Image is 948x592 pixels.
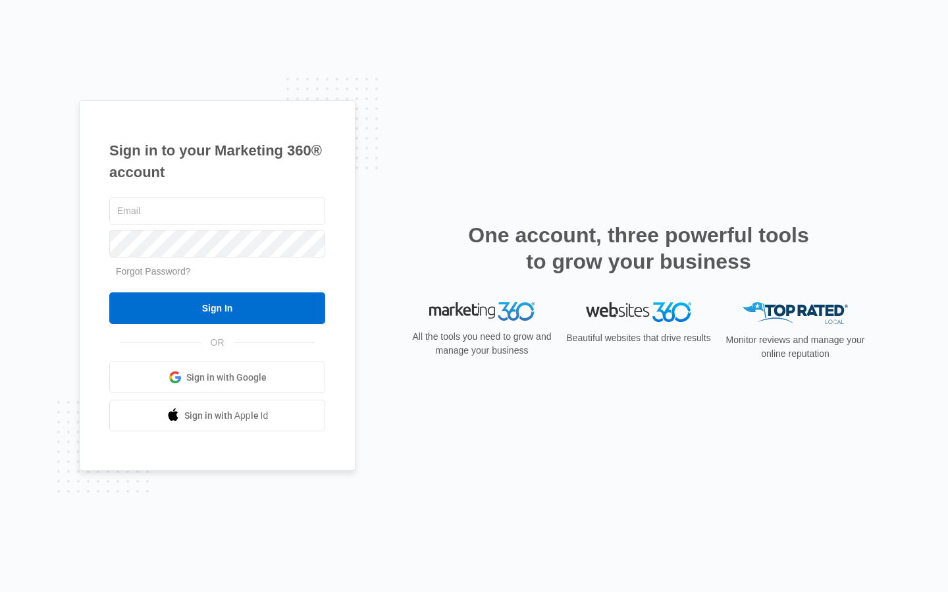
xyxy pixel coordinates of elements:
[184,409,269,423] span: Sign in with Apple Id
[109,362,325,393] a: Sign in with Google
[109,292,325,324] input: Sign In
[109,197,325,225] input: Email
[429,302,535,321] img: Marketing 360
[722,333,869,361] p: Monitor reviews and manage your online reputation
[464,222,813,275] h2: One account, three powerful tools to grow your business
[586,302,691,321] img: Websites 360
[565,331,712,345] p: Beautiful websites that drive results
[408,330,556,358] p: All the tools you need to grow and manage your business
[116,266,191,277] a: Forgot Password?
[743,302,848,324] img: Top Rated Local
[109,140,325,183] h1: Sign in to your Marketing 360® account
[186,371,267,385] span: Sign in with Google
[109,400,325,431] a: Sign in with Apple Id
[201,336,234,350] span: OR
